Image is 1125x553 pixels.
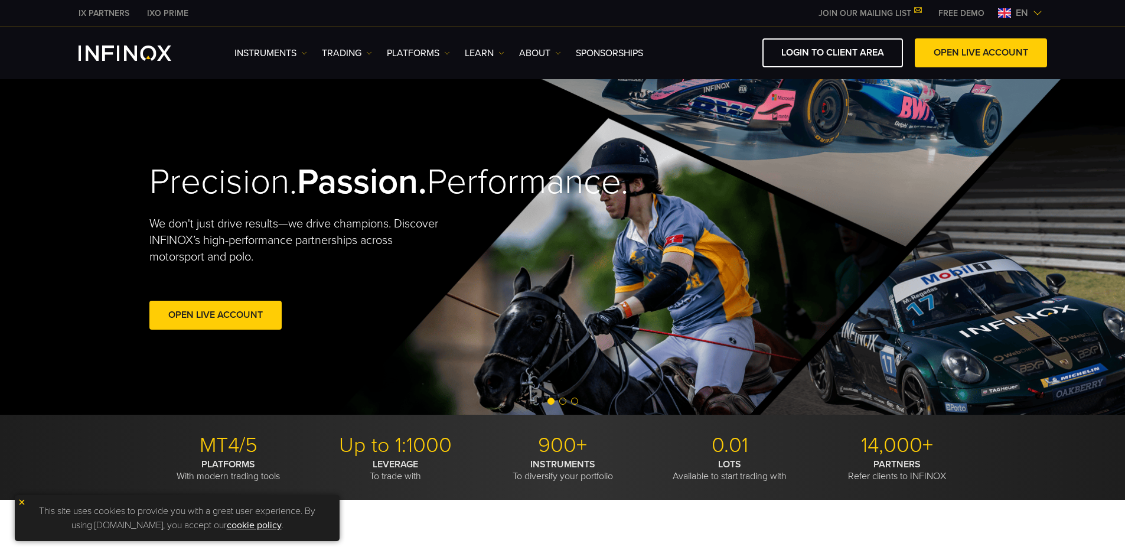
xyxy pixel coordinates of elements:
span: Go to slide 2 [559,398,566,405]
h2: Precision. Performance. [149,161,521,204]
img: yellow close icon [18,498,26,506]
p: This site uses cookies to provide you with a great user experience. By using [DOMAIN_NAME], you a... [21,501,334,535]
strong: INSTRUMENTS [530,458,595,470]
p: Up to 1:1000 [317,432,475,458]
a: TRADING [322,46,372,60]
p: With modern trading tools [149,458,308,482]
a: cookie policy [227,519,282,531]
strong: PARTNERS [873,458,921,470]
strong: LOTS [718,458,741,470]
strong: LEVERAGE [373,458,418,470]
p: Available to start trading with [651,458,809,482]
span: Go to slide 1 [547,398,555,405]
strong: PLATFORMS [201,458,255,470]
p: To trade with [317,458,475,482]
p: Refer clients to INFINOX [818,458,976,482]
a: INFINOX [70,7,138,19]
a: JOIN OUR MAILING LIST [810,8,930,18]
span: en [1011,6,1033,20]
a: ABOUT [519,46,561,60]
a: Learn [465,46,504,60]
a: Open Live Account [149,301,282,330]
a: OPEN LIVE ACCOUNT [915,38,1047,67]
a: PLATFORMS [387,46,450,60]
a: LOGIN TO CLIENT AREA [762,38,903,67]
p: To diversify your portfolio [484,458,642,482]
p: MT4/5 [149,432,308,458]
a: INFINOX [138,7,197,19]
a: Instruments [234,46,307,60]
a: INFINOX MENU [930,7,993,19]
p: We don't just drive results—we drive champions. Discover INFINOX’s high-performance partnerships ... [149,216,447,265]
p: 900+ [484,432,642,458]
a: INFINOX Logo [79,45,199,61]
span: Go to slide 3 [571,398,578,405]
strong: Passion. [297,161,427,203]
p: 0.01 [651,432,809,458]
a: SPONSORSHIPS [576,46,643,60]
p: 14,000+ [818,432,976,458]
